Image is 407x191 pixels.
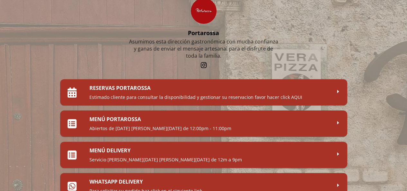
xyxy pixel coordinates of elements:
[89,84,331,91] h2: RESERVAS PORTAROSSA
[89,94,331,100] p: Estimado cliente para consultar la disponibilidad y gestionar su reservacion favor hacer click AQUI
[89,125,331,131] p: Abiertos de [DATE] [PERSON_NAME][DATE] de 12:00pm - 11:00pm
[89,116,331,123] h2: MENÚ PORTAROSSA
[89,178,331,185] h2: WHATSAPP DELIVERY
[128,29,279,37] h1: Portarossa
[89,157,331,163] p: Servicio [PERSON_NAME][DATE] [PERSON_NAME][DATE] de 12m a 9pm
[89,147,331,154] h2: MENÚ DELIVERY
[199,61,208,70] a: social-link-INSTAGRAM
[128,38,279,59] p: Asumimos esta dirección gastronómica con mucha confianza y ganas de enviar el mensaje artesanal p...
